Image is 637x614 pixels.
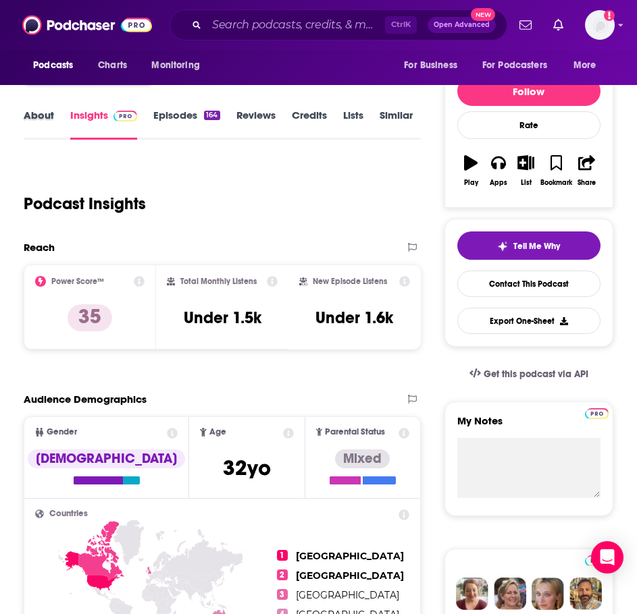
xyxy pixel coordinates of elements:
[49,509,88,518] span: Countries
[585,10,615,40] img: User Profile
[484,368,588,380] span: Get this podcast via API
[236,109,276,140] a: Reviews
[277,589,288,600] span: 3
[404,56,457,75] span: For Business
[51,277,104,286] h2: Power Score™
[170,9,507,40] div: Search podcasts, credits, & more...
[457,231,601,260] button: tell me why sparkleTell Me Why
[591,541,623,574] div: Open Intercom Messenger
[578,179,596,187] div: Share
[28,449,185,468] div: [DEMOGRAPHIC_DATA]
[471,8,495,21] span: New
[296,550,404,562] span: [GEOGRAPHIC_DATA]
[540,146,573,195] button: Bookmark
[313,277,387,286] h2: New Episode Listens
[513,241,560,252] span: Tell Me Why
[33,56,73,75] span: Podcasts
[151,56,199,75] span: Monitoring
[89,53,135,78] a: Charts
[585,408,609,419] img: Podchaser Pro
[485,146,513,195] button: Apps
[457,414,601,438] label: My Notes
[207,14,385,36] input: Search podcasts, credits, & more...
[428,17,496,33] button: Open AdvancedNew
[585,10,615,40] span: Logged in as ILATeam
[474,53,567,78] button: open menu
[204,111,220,120] div: 164
[585,553,609,566] a: Pro website
[456,578,488,610] img: Sydney Profile
[490,179,507,187] div: Apps
[380,109,413,140] a: Similar
[325,428,385,437] span: Parental Status
[457,146,485,195] button: Play
[24,393,147,406] h2: Audience Demographics
[180,277,257,286] h2: Total Monthly Listens
[457,111,601,139] div: Rate
[604,10,615,21] svg: Add a profile image
[532,578,564,610] img: Jules Profile
[184,308,261,328] h3: Under 1.5k
[24,53,91,78] button: open menu
[434,22,490,28] span: Open Advanced
[585,10,615,40] button: Show profile menu
[574,56,596,75] span: More
[277,569,288,580] span: 2
[585,406,609,419] a: Pro website
[573,146,601,195] button: Share
[385,16,417,34] span: Ctrl K
[24,109,54,140] a: About
[24,194,146,214] h1: Podcast Insights
[482,56,547,75] span: For Podcasters
[540,179,572,187] div: Bookmark
[70,109,137,140] a: InsightsPodchaser Pro
[564,53,613,78] button: open menu
[98,56,127,75] span: Charts
[343,109,363,140] a: Lists
[296,589,399,601] span: [GEOGRAPHIC_DATA]
[521,179,532,187] div: List
[22,12,152,38] img: Podchaser - Follow, Share and Rate Podcasts
[315,308,393,328] h3: Under 1.6k
[68,304,112,331] p: 35
[548,13,569,36] a: Show notifications dropdown
[457,76,601,106] button: Follow
[277,550,288,561] span: 1
[585,555,609,566] img: Podchaser Pro
[569,578,602,610] img: Jon Profile
[459,358,599,391] a: Get this podcast via API
[512,146,540,195] button: List
[209,428,226,437] span: Age
[296,569,404,582] span: [GEOGRAPHIC_DATA]
[223,455,271,481] span: 32 yo
[335,449,390,468] div: Mixed
[142,53,217,78] button: open menu
[292,109,327,140] a: Credits
[457,308,601,334] button: Export One-Sheet
[394,53,474,78] button: open menu
[24,241,55,254] h2: Reach
[464,179,478,187] div: Play
[514,13,537,36] a: Show notifications dropdown
[494,578,526,610] img: Barbara Profile
[47,428,77,437] span: Gender
[153,109,220,140] a: Episodes164
[497,241,508,252] img: tell me why sparkle
[113,111,137,121] img: Podchaser Pro
[457,271,601,297] a: Contact This Podcast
